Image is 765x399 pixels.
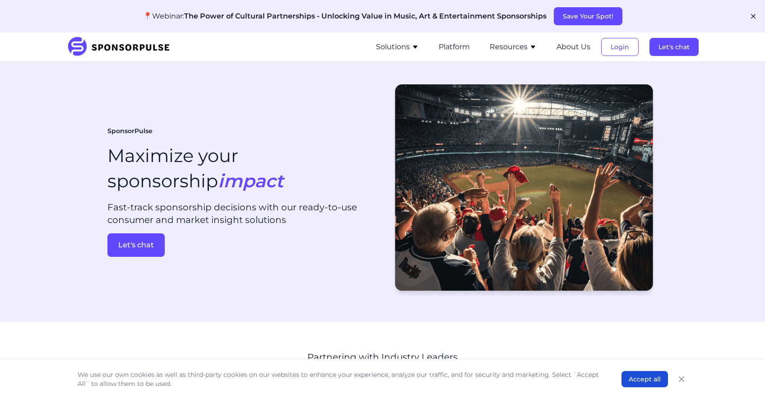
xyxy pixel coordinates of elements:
h1: Maximize your sponsorship [107,143,283,194]
a: Save Your Spot! [554,12,622,20]
button: Save Your Spot! [554,7,622,25]
p: Partnering with Industry Leaders [176,351,589,363]
button: Resources [490,42,537,52]
button: Let's chat [107,233,165,257]
p: We use our own cookies as well as third-party cookies on our websites to enhance your experience,... [78,370,603,388]
a: Let's chat [107,233,376,257]
button: Platform [439,42,470,52]
button: Solutions [376,42,419,52]
button: Let's chat [649,38,699,56]
a: About Us [556,43,590,51]
i: impact [218,170,283,192]
button: Login [601,38,639,56]
span: SponsorPulse [107,127,153,136]
button: About Us [556,42,590,52]
p: Fast-track sponsorship decisions with our ready-to-use consumer and market insight solutions [107,201,376,226]
a: Login [601,43,639,51]
p: 📍Webinar: [143,11,547,22]
img: SponsorPulse [67,37,176,57]
span: The Power of Cultural Partnerships - Unlocking Value in Music, Art & Entertainment Sponsorships [184,12,547,20]
a: Let's chat [649,43,699,51]
button: Accept all [621,371,668,387]
a: Platform [439,43,470,51]
button: Close [675,373,688,385]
